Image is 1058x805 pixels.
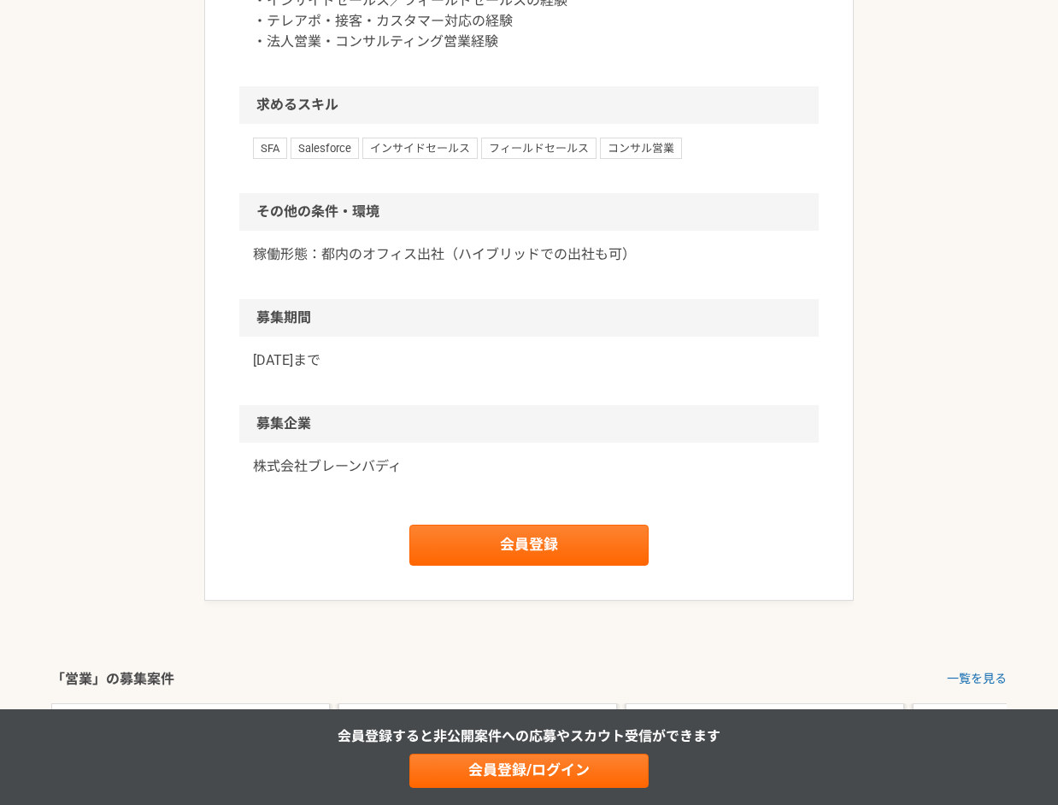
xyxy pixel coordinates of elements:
[239,193,819,231] h2: その他の条件・環境
[239,405,819,443] h2: 募集企業
[409,525,649,566] a: 会員登録
[338,726,720,747] p: 会員登録すると非公開案件への応募やスカウト受信ができます
[253,456,805,477] a: 株式会社ブレーンバディ
[239,299,819,337] h2: 募集期間
[291,138,359,158] span: Salesforce
[362,138,478,158] span: インサイドセールス
[481,138,597,158] span: フィールドセールス
[51,669,174,690] h3: 「営業」の募集案件
[409,754,649,788] a: 会員登録/ログイン
[253,350,805,371] p: [DATE]まで
[600,138,682,158] span: コンサル営業
[253,138,287,158] span: SFA
[947,670,1007,688] a: 一覧を見る
[239,86,819,124] h2: 求めるスキル
[253,244,805,265] p: 稼働形態：都内のオフィス出社（ハイブリッドでの出社も可）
